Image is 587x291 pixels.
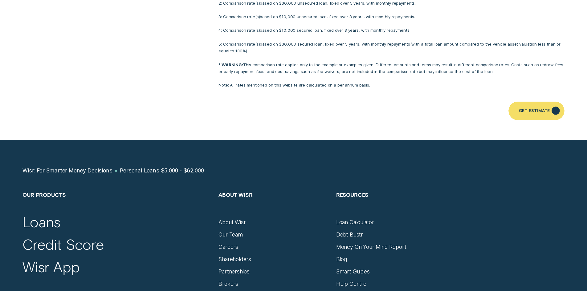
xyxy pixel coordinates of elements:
[336,191,447,219] h2: Resources
[22,213,60,231] a: Loans
[410,42,412,46] span: (
[336,281,366,287] a: Help Centre
[259,1,260,6] span: )
[336,244,406,250] a: Money On Your Mind Report
[218,256,251,263] a: Shareholders
[22,191,212,219] h2: Our Products
[255,42,257,46] span: (
[22,236,104,253] a: Credit Score
[246,48,247,53] span: )
[336,256,347,263] a: Blog
[218,244,238,250] a: Careers
[22,258,79,276] a: Wisr App
[259,14,260,19] span: )
[218,191,329,219] h2: About Wisr
[218,268,250,275] a: Partnerships
[22,167,112,174] a: Wisr: For Smarter Money Decisions
[218,231,243,238] a: Our Team
[259,42,260,46] span: )
[336,219,374,226] a: Loan Calculator
[255,14,257,19] span: (
[218,62,243,67] strong: * WARNING:
[218,82,564,88] p: Note: All rates mentioned on this website are calculated on a per annum basis.
[508,102,564,120] a: Get Estimate
[255,1,257,6] span: (
[336,231,363,238] a: Debt Bustr
[218,27,564,34] p: 4: Comparison rate s based on $10,000 secured loan, fixed over 3 years, with monthly repayments.
[218,281,238,287] a: Brokers
[218,61,564,75] p: This comparison rate applies only to the example or examples given. Different amounts and terms m...
[120,167,204,174] a: Personal Loans $5,000 - $62,000
[218,13,564,20] p: 3: Comparison rate s based on $10,000 unsecured loan, fixed over 3 years, with monthly repayments.
[259,28,260,33] span: )
[218,219,246,226] a: About Wisr
[336,268,370,275] a: Smart Guides
[218,41,564,54] p: 5: Comparison rate s based on $30,000 secured loan, fixed over 5 years, with monthly repayments w...
[255,28,257,33] span: (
